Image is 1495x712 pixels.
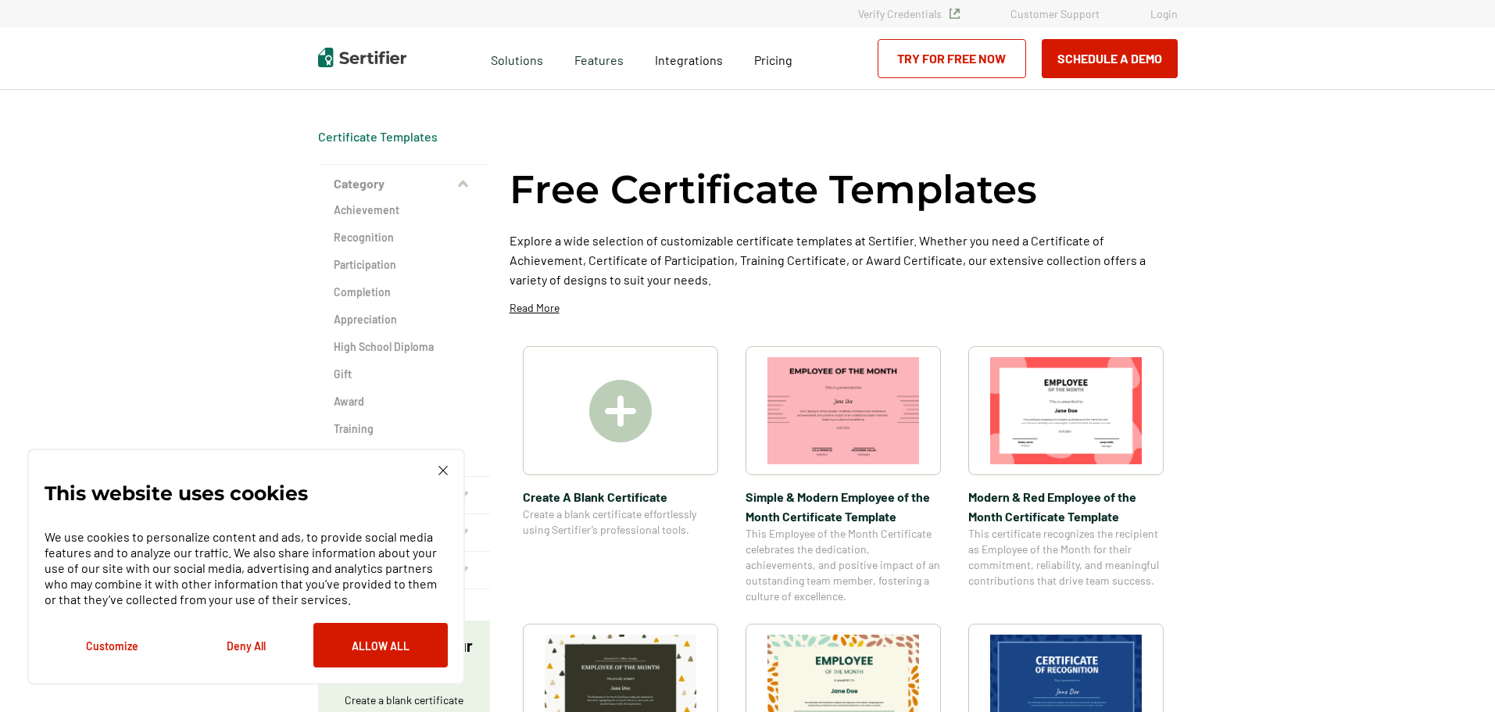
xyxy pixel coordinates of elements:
p: We use cookies to personalize content and ads, to provide social media features and to analyze ou... [45,529,448,607]
span: Certificate Templates [318,129,438,145]
a: Login [1150,7,1178,20]
span: Create A Blank Certificate [523,487,718,506]
img: Sertifier | Digital Credentialing Platform [318,48,406,67]
a: Award [334,394,474,410]
img: Modern & Red Employee of the Month Certificate Template [990,357,1142,464]
iframe: Chat Widget [1417,637,1495,712]
a: Modern & Red Employee of the Month Certificate TemplateModern & Red Employee of the Month Certifi... [968,346,1164,604]
div: Breadcrumb [318,129,438,145]
a: Try for Free Now [878,39,1026,78]
a: Achievement [334,202,474,218]
a: Simple & Modern Employee of the Month Certificate TemplateSimple & Modern Employee of the Month C... [746,346,941,604]
span: Integrations [655,52,723,67]
a: Gift [334,367,474,382]
span: Create a blank certificate effortlessly using Sertifier’s professional tools. [523,506,718,538]
img: Verified [950,9,960,19]
a: Integrations [655,48,723,68]
a: Customer Support [1010,7,1100,20]
a: Recognition [334,230,474,245]
button: Allow All [313,623,448,667]
span: Simple & Modern Employee of the Month Certificate Template [746,487,941,526]
img: Simple & Modern Employee of the Month Certificate Template [767,357,919,464]
p: Explore a wide selection of customizable certificate templates at Sertifier. Whether you need a C... [510,231,1178,289]
span: Solutions [491,48,543,68]
span: Modern & Red Employee of the Month Certificate Template [968,487,1164,526]
p: Read More [510,300,560,316]
h1: Free Certificate Templates [510,164,1037,215]
a: Certificate Templates [318,129,438,144]
button: Customize [45,623,179,667]
button: Deny All [179,623,313,667]
a: Appreciation [334,312,474,327]
span: This Employee of the Month Certificate celebrates the dedication, achievements, and positive impa... [746,526,941,604]
p: This website uses cookies [45,485,308,501]
button: Schedule a Demo [1042,39,1178,78]
div: Category [318,202,490,477]
a: Pricing [754,48,792,68]
img: Create A Blank Certificate [589,380,652,442]
a: Verify Credentials [858,7,960,20]
a: Completion [334,284,474,300]
a: High School Diploma [334,339,474,355]
span: This certificate recognizes the recipient as Employee of the Month for their commitment, reliabil... [968,526,1164,589]
a: Training [334,421,474,437]
a: Participation [334,257,474,273]
span: Pricing [754,52,792,67]
img: Cookie Popup Close [438,466,448,475]
span: Features [574,48,624,68]
button: Category [318,165,490,202]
